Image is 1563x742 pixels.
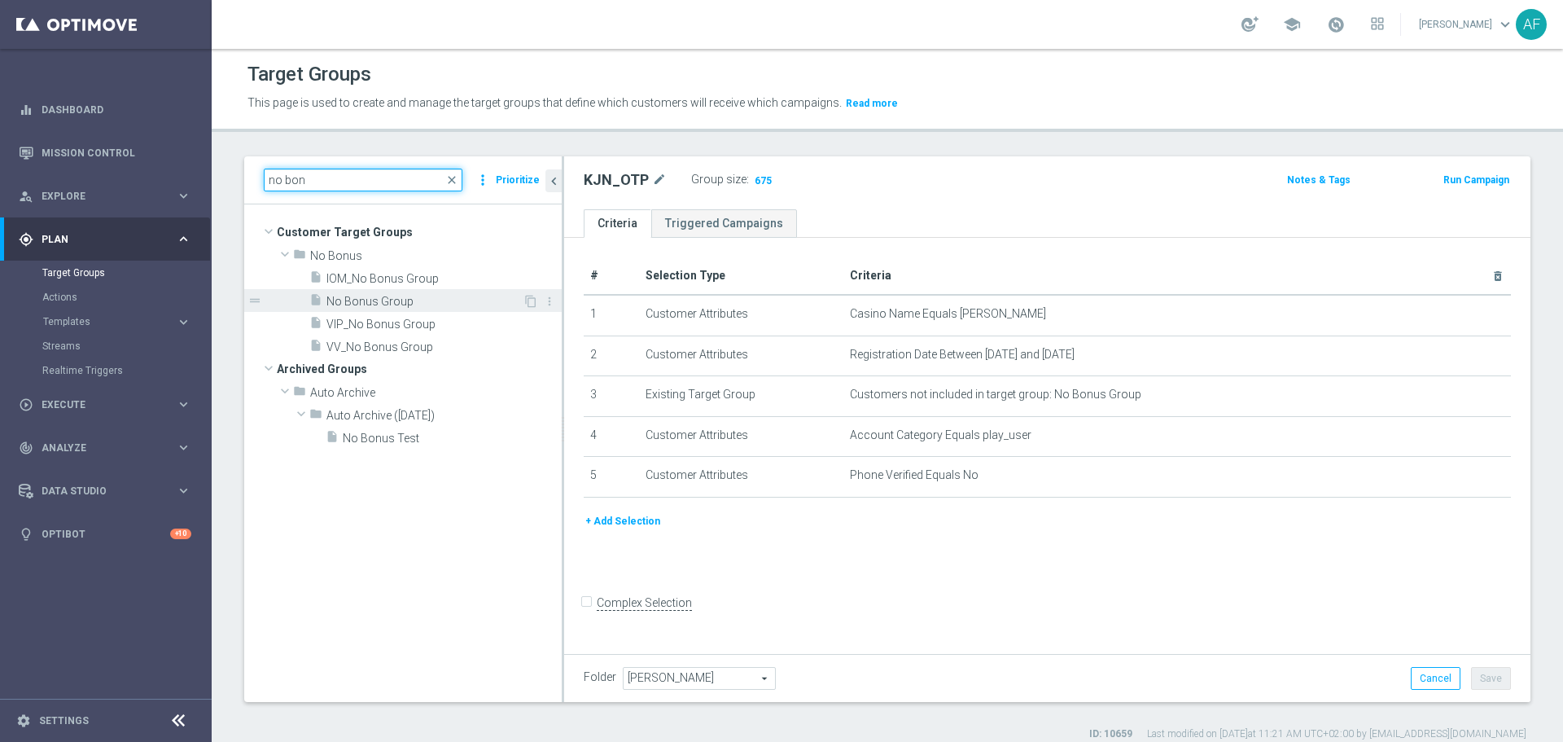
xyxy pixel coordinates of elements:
[176,397,191,412] i: keyboard_arrow_right
[42,364,169,377] a: Realtime Triggers
[850,468,979,482] span: Phone Verified Equals No
[310,249,562,263] span: No Bonus
[42,191,176,201] span: Explore
[43,317,176,327] div: Templates
[16,713,31,728] i: settings
[42,486,176,496] span: Data Studio
[19,232,33,247] i: gps_fixed
[639,457,843,498] td: Customer Attributes
[639,336,843,376] td: Customer Attributes
[247,96,842,109] span: This page is used to create and manage the target groups that define which customers will receive...
[546,173,562,189] i: chevron_left
[18,441,192,454] button: track_changes Analyze keyboard_arrow_right
[42,443,176,453] span: Analyze
[1147,727,1526,741] label: Last modified on [DATE] at 11:21 AM UTC+02:00 by [EMAIL_ADDRESS][DOMAIN_NAME]
[545,169,562,192] button: chevron_left
[42,88,191,131] a: Dashboard
[18,103,192,116] button: equalizer Dashboard
[176,188,191,204] i: keyboard_arrow_right
[293,248,306,266] i: folder
[1411,667,1460,690] button: Cancel
[176,483,191,498] i: keyboard_arrow_right
[42,358,210,383] div: Realtime Triggers
[18,233,192,246] button: gps_fixed Plan keyboard_arrow_right
[18,485,192,498] button: Data Studio keyboard_arrow_right
[309,293,322,312] i: insert_drive_file
[42,512,170,555] a: Optibot
[170,529,191,539] div: +10
[584,670,616,684] label: Folder
[19,484,176,498] div: Data Studio
[524,295,537,308] i: Duplicate Target group
[42,334,210,358] div: Streams
[176,440,191,455] i: keyboard_arrow_right
[1089,727,1132,741] label: ID: 10659
[584,336,639,376] td: 2
[850,388,1141,402] span: Customers not included in target group: No Bonus Group
[18,528,192,541] button: lightbulb Optibot +10
[493,169,542,191] button: Prioritize
[584,512,662,530] button: + Add Selection
[309,339,322,358] i: insert_drive_file
[309,270,322,289] i: insert_drive_file
[42,315,192,328] button: Templates keyboard_arrow_right
[39,716,89,726] a: Settings
[1442,171,1511,189] button: Run Campaign
[19,441,33,455] i: track_changes
[309,407,322,426] i: folder
[42,400,176,410] span: Execute
[639,257,843,295] th: Selection Type
[844,94,900,112] button: Read more
[584,457,639,498] td: 5
[584,170,649,190] h2: KJN_OTP
[277,358,562,380] span: Archived Groups
[42,235,176,244] span: Plan
[42,261,210,285] div: Target Groups
[691,173,746,187] label: Group size
[584,416,639,457] td: 4
[753,174,773,190] span: 675
[42,340,169,353] a: Streams
[746,173,749,187] label: :
[326,340,562,354] span: VV_No Bonus Group
[1283,15,1301,33] span: school
[18,147,192,160] button: Mission Control
[19,512,191,555] div: Optibot
[19,527,33,542] i: lightbulb
[1491,270,1504,283] i: delete_forever
[326,272,562,286] span: IOM_No Bonus Group
[543,295,556,308] i: more_vert
[326,409,562,423] span: Auto Archive (2025-05-21)
[850,428,1031,442] span: Account Category Equals play_user
[584,257,639,295] th: #
[176,314,191,330] i: keyboard_arrow_right
[19,441,176,455] div: Analyze
[1417,12,1516,37] a: [PERSON_NAME]keyboard_arrow_down
[42,266,169,279] a: Target Groups
[310,386,562,400] span: Auto Archive
[326,295,523,309] span: No Bonus Group
[18,190,192,203] button: person_search Explore keyboard_arrow_right
[19,131,191,174] div: Mission Control
[343,432,562,446] span: No Bonus Test
[176,231,191,247] i: keyboard_arrow_right
[309,316,322,335] i: insert_drive_file
[850,307,1046,321] span: Casino Name Equals [PERSON_NAME]
[1471,667,1511,690] button: Save
[19,397,176,412] div: Execute
[1285,171,1352,189] button: Notes & Tags
[445,173,458,187] span: close
[1516,9,1547,40] div: AF
[850,348,1075,362] span: Registration Date Between [DATE] and [DATE]
[42,291,169,304] a: Actions
[639,376,843,417] td: Existing Target Group
[1496,15,1514,33] span: keyboard_arrow_down
[18,398,192,411] div: play_circle_outline Execute keyboard_arrow_right
[43,317,160,327] span: Templates
[639,295,843,336] td: Customer Attributes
